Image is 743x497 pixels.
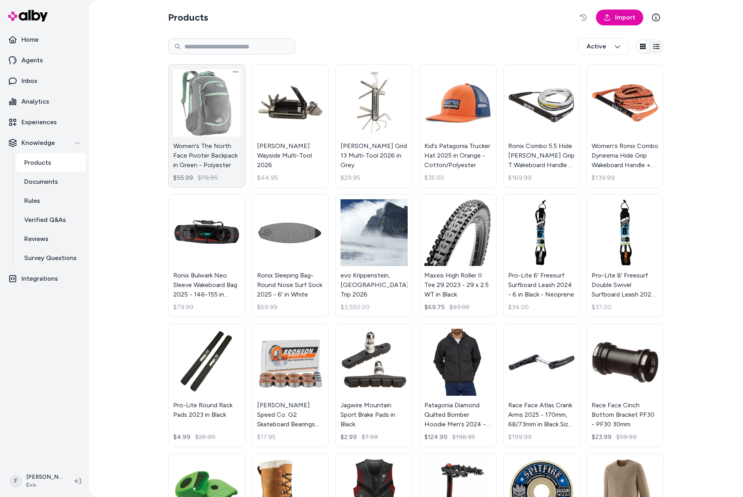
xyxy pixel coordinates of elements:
[168,11,208,24] h2: Products
[21,138,55,148] p: Knowledge
[16,229,86,248] a: Reviews
[16,248,86,268] a: Survey Questions
[21,76,37,86] p: Inbox
[16,191,86,210] a: Rules
[3,269,86,288] a: Integrations
[16,210,86,229] a: Verified Q&As
[335,324,413,447] a: Jagwire Mountain Sport Brake Pads in BlackJagwire Mountain Sport Brake Pads in Black$2.99$7.99
[21,118,57,127] p: Experiences
[596,10,643,25] a: Import
[26,481,62,489] span: Evo
[168,64,246,188] a: Women's The North Face Pivoter Backpack in Green - PolyesterWomen's The North Face Pivoter Backpa...
[419,324,497,447] a: Patagonia Diamond Quilted Bomber Hoodie Men's 2024 - Medium Black - Cotton/PolyesterPatagonia Dia...
[252,64,329,188] a: Blackburn Wayside Multi-Tool 2026[PERSON_NAME] Wayside Multi-Tool 2026$44.95
[8,10,48,21] img: alby Logo
[586,64,664,188] a: Women's Ronix Combo Dyneema Hide Grip Wakeboard Handle + 70 ft Mainline 2025 in WhiteWomen's Roni...
[3,133,86,152] button: Knowledge
[5,468,68,494] button: F[PERSON_NAME]Evo
[578,38,629,55] button: Active
[503,324,580,447] a: Race Face Atlas Crank Arms 2025 - 170mm, 68/73mm in Black Size 170mm 68/73mm - AluminumRace Face ...
[168,324,246,447] a: Pro-Lite Round Rack Pads 2023 in BlackPro-Lite Round Rack Pads 2023 in Black$4.99$26.00
[24,196,40,206] p: Rules
[10,475,22,487] span: F
[503,64,580,188] a: Ronix Combo 5.5 Hide Stich Grip T Wakeboard Handle + 80 ft Mainline 2025 in WhiteRonix Combo 5.5 ...
[16,153,86,172] a: Products
[24,158,51,168] p: Products
[24,177,58,187] p: Documents
[16,172,86,191] a: Documents
[24,215,66,225] p: Verified Q&As
[21,35,39,44] p: Home
[3,92,86,111] a: Analytics
[586,324,664,447] a: Race Face Cinch Bottom Bracket PF30 - PF30 30mmRace Face Cinch Bottom Bracket PF30 - PF30 30mm$23...
[24,234,48,244] p: Reviews
[26,473,62,481] p: [PERSON_NAME]
[419,194,497,318] a: Maxxis High Roller II Tire 29 2023 - 29 x 2.5 WT in BlackMaxxis High Roller II Tire 29 2023 - 29 ...
[335,194,413,318] a: evo Krippenstein, Austria Trip 2026evo Krippenstein, [GEOGRAPHIC_DATA] Trip 2026$3,550.00
[252,194,329,318] a: Ronix Sleeping Bag- Round Nose Surf Sock 2025 - 6' in WhiteRonix Sleeping Bag- Round Nose Surf So...
[503,194,580,318] a: Pro-Lite 6' Freesurf Surfboard Leash 2024 - 6 in Black - NeoprenePro-Lite 6' Freesurf Surfboard L...
[615,13,635,22] span: Import
[3,71,86,91] a: Inbox
[3,30,86,49] a: Home
[21,97,49,106] p: Analytics
[24,253,77,263] p: Survey Questions
[168,194,246,318] a: Ronix Bulwark Neo Sleeve Wakeboard Bag 2025 - 146-155 in OrangeRonix Bulwark Neo Sleeve Wakeboard...
[21,274,58,283] p: Integrations
[21,56,43,65] p: Agents
[252,324,329,447] a: Bronson Speed Co. G2 Skateboard Bearings 2026 - 1[PERSON_NAME] Speed Co. G2 Skateboard Bearings 2...
[419,64,497,188] a: Kid's Patagonia Trucker Hat 2025 in Orange - Cotton/PolyesterKid's Patagonia Trucker Hat 2025 in ...
[3,51,86,70] a: Agents
[586,194,664,318] a: Pro-Lite 8' Freesurf Double Swivel Surfboard Leash 2024 - 8 in Black - NeoprenePro-Lite 8' Freesu...
[335,64,413,188] a: Blackburn Grid 13 Multi-Tool 2026 in Grey[PERSON_NAME] Grid 13 Multi-Tool 2026 in Grey$29.95
[3,113,86,132] a: Experiences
